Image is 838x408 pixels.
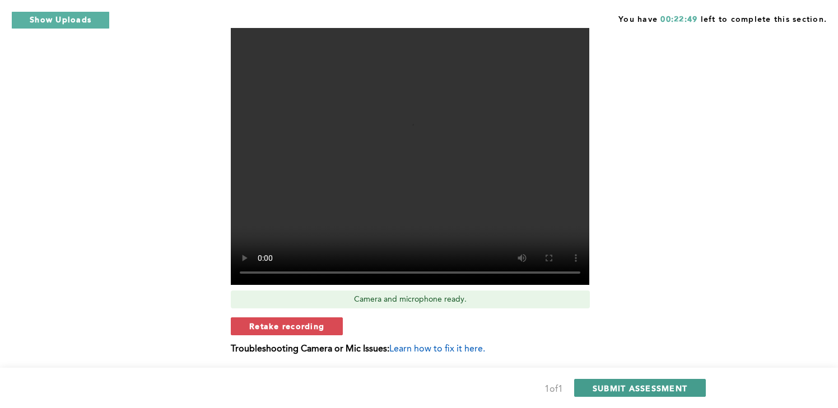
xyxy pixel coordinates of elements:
span: SUBMIT ASSESSMENT [593,383,687,393]
span: Learn how to fix it here. [389,345,485,354]
button: Retake recording [231,317,343,335]
div: Camera and microphone ready. [231,290,590,308]
div: 1 of 1 [544,382,563,397]
span: Retake recording [249,321,324,331]
span: 00:22:49 [660,16,697,24]
button: SUBMIT ASSESSMENT [574,379,706,397]
span: You have left to complete this section. [618,11,827,25]
button: Show Uploads [11,11,110,29]
b: Troubleshooting Camera or Mic Issues: [231,345,389,354]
